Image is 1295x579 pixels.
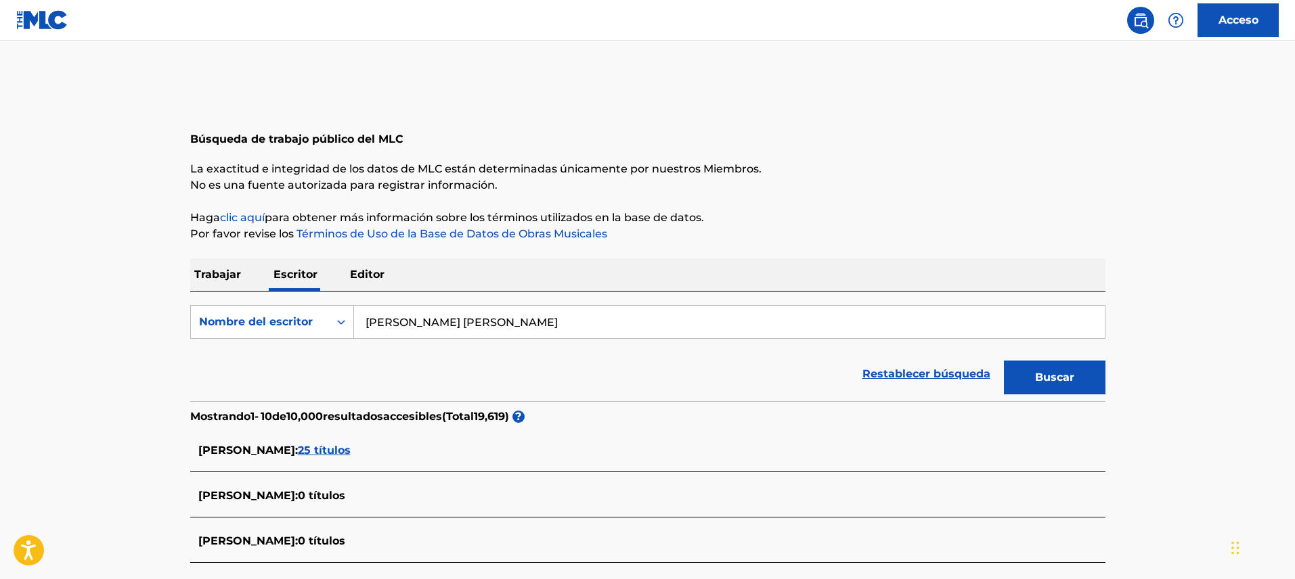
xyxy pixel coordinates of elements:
[862,367,990,380] font: Restablecer búsqueda
[442,410,474,423] font: (Total
[474,410,505,423] font: 19,619
[1231,528,1239,568] div: Arrastrar
[350,268,385,281] font: Editor
[1127,7,1154,34] a: Búsqueda pública
[286,410,323,423] font: 10,000
[295,444,298,457] font: :
[190,133,403,145] font: Búsqueda de trabajo público del MLC
[273,268,317,281] font: Escritor
[261,410,272,423] font: 10
[255,410,259,423] font: -
[294,227,607,240] a: Términos de Uso de la Base de Datos de Obras Musicales
[323,410,383,423] font: resultados
[190,179,498,191] font: No es una fuente autorizada para registrar información.
[190,227,294,240] font: Por favor revise los
[1168,12,1184,28] img: ayuda
[190,211,220,224] font: Haga
[1162,7,1189,34] div: Ayuda
[1198,3,1279,37] a: Acceso
[295,489,298,502] font: :
[515,410,521,423] font: ?
[272,410,286,423] font: de
[250,410,255,423] font: 1
[1004,361,1105,394] button: Buscar
[1219,14,1258,26] font: Acceso
[198,534,295,547] font: [PERSON_NAME]
[190,305,1105,401] form: Formulario de búsqueda
[1227,514,1295,579] iframe: Widget de chat
[190,410,250,423] font: Mostrando
[1035,371,1074,384] font: Buscar
[220,211,265,224] a: clic aquí
[194,268,241,281] font: Trabajar
[190,162,762,175] font: La exactitud e integridad de los datos de MLC están determinadas únicamente por nuestros Miembros.
[199,315,313,328] font: Nombre del escritor
[297,227,607,240] font: Términos de Uso de la Base de Datos de Obras Musicales
[198,489,295,502] font: [PERSON_NAME]
[383,410,442,423] font: accesibles
[298,489,345,502] font: 0 títulos
[298,444,351,457] font: 25 títulos
[198,444,295,457] font: [PERSON_NAME]
[295,534,298,547] font: :
[298,534,345,547] font: 0 títulos
[265,211,704,224] font: para obtener más información sobre los términos utilizados en la base de datos.
[1133,12,1149,28] img: buscar
[16,10,68,30] img: Logotipo del MLC
[505,410,509,423] font: )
